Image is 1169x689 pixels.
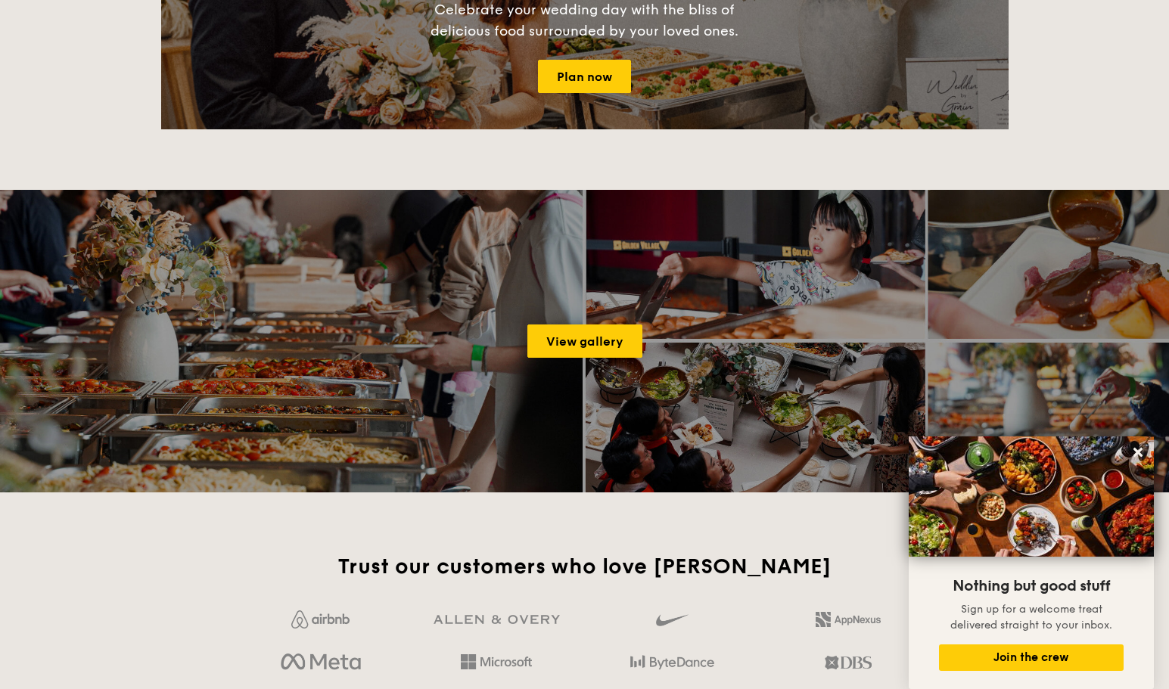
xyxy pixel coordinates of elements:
[239,553,930,580] h2: Trust our customers who love [PERSON_NAME]
[527,324,642,358] a: View gallery
[281,650,360,675] img: meta.d311700b.png
[291,610,350,628] img: Jf4Dw0UUCKFd4aYAAAAASUVORK5CYII=
[950,603,1112,632] span: Sign up for a welcome treat delivered straight to your inbox.
[630,650,714,675] img: bytedance.dc5c0c88.png
[1126,440,1150,464] button: Close
[909,436,1154,557] img: DSC07876-Edit02-Large.jpeg
[656,607,688,633] img: gdlseuq06himwAAAABJRU5ErkJggg==
[825,650,871,675] img: dbs.a5bdd427.png
[816,612,881,627] img: 2L6uqdT+6BmeAFDfWP11wfMG223fXktMZIL+i+lTG25h0NjUBKOYhdW2Kn6T+C0Q7bASH2i+1JIsIulPLIv5Ss6l0e291fRVW...
[434,615,560,625] img: GRg3jHAAAAABJRU5ErkJggg==
[538,60,631,93] a: Plan now
[939,644,1124,671] button: Join the crew
[461,654,532,669] img: Hd4TfVa7bNwuIo1gAAAAASUVORK5CYII=
[953,577,1110,595] span: Nothing but good stuff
